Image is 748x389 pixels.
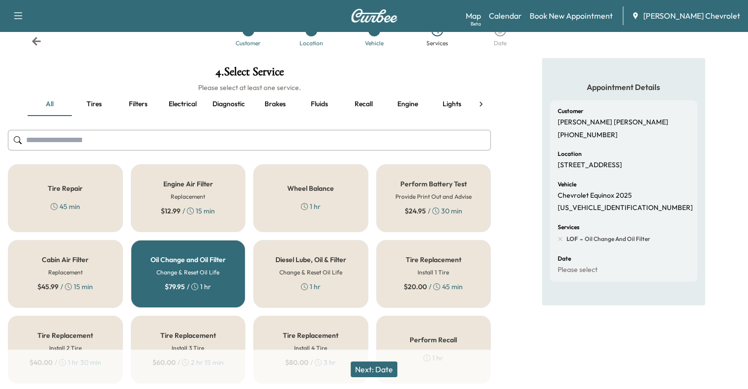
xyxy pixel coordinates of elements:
[28,92,471,116] div: basic tabs example
[351,361,397,377] button: Next: Date
[301,282,321,292] div: 1 hr
[558,118,668,127] p: [PERSON_NAME] [PERSON_NAME]
[156,268,219,277] h6: Change & Reset Oil Life
[558,224,579,230] h6: Services
[341,92,386,116] button: Recall
[8,83,491,92] h6: Please select at least one service.
[150,256,226,263] h5: Oil Change and Oil Filter
[51,202,80,211] div: 45 min
[37,332,93,339] h5: Tire Replacement
[236,40,261,46] div: Customer
[558,161,622,170] p: [STREET_ADDRESS]
[558,108,583,114] h6: Customer
[550,82,697,92] h5: Appointment Details
[161,206,215,216] div: / 15 min
[299,40,323,46] div: Location
[165,282,211,292] div: / 1 hr
[558,204,693,212] p: [US_VEHICLE_IDENTIFICATION_NUMBER]
[643,10,740,22] span: [PERSON_NAME] Chevrolet
[48,185,83,192] h5: Tire Repair
[160,332,216,339] h5: Tire Replacement
[253,92,297,116] button: Brakes
[471,20,481,28] div: Beta
[48,268,83,277] h6: Replacement
[49,344,82,353] h6: Install 2 Tire
[583,235,650,243] span: Oil Change and Oil Filter
[430,92,474,116] button: Lights
[8,66,491,83] h1: 4 . Select Service
[160,92,205,116] button: Electrical
[494,40,507,46] div: Date
[395,192,472,201] h6: Provide Print Out and Advise
[294,344,327,353] h6: Install 4 Tire
[205,92,253,116] button: Diagnostic
[297,92,341,116] button: Fluids
[466,10,481,22] a: MapBeta
[404,282,463,292] div: / 45 min
[365,40,384,46] div: Vehicle
[31,36,41,46] div: Back
[489,10,522,22] a: Calendar
[37,282,59,292] span: $ 45.99
[426,40,448,46] div: Services
[287,185,334,192] h5: Wheel Balance
[558,131,618,140] p: [PHONE_NUMBER]
[400,180,467,187] h5: Perform Battery Test
[351,9,398,23] img: Curbee Logo
[279,268,342,277] h6: Change & Reset Oil Life
[404,282,427,292] span: $ 20.00
[386,92,430,116] button: Engine
[28,92,72,116] button: all
[171,192,205,201] h6: Replacement
[530,10,613,22] a: Book New Appointment
[72,92,116,116] button: Tires
[116,92,160,116] button: Filters
[558,266,598,274] p: Please select
[418,268,449,277] h6: Install 1 Tire
[163,180,213,187] h5: Engine Air Filter
[558,181,576,187] h6: Vehicle
[172,344,204,353] h6: Install 3 Tire
[410,336,457,343] h5: Perform Recall
[405,206,462,216] div: / 30 min
[558,191,632,200] p: Chevrolet Equinox 2025
[558,151,582,157] h6: Location
[567,235,578,243] span: LOF
[37,282,93,292] div: / 15 min
[406,256,461,263] h5: Tire Replacement
[42,256,89,263] h5: Cabin Air Filter
[161,206,180,216] span: $ 12.99
[283,332,338,339] h5: Tire Replacement
[558,256,571,262] h6: Date
[301,202,321,211] div: 1 hr
[405,206,426,216] span: $ 24.95
[578,234,583,244] span: -
[275,256,346,263] h5: Diesel Lube, Oil & Filter
[165,282,185,292] span: $ 79.95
